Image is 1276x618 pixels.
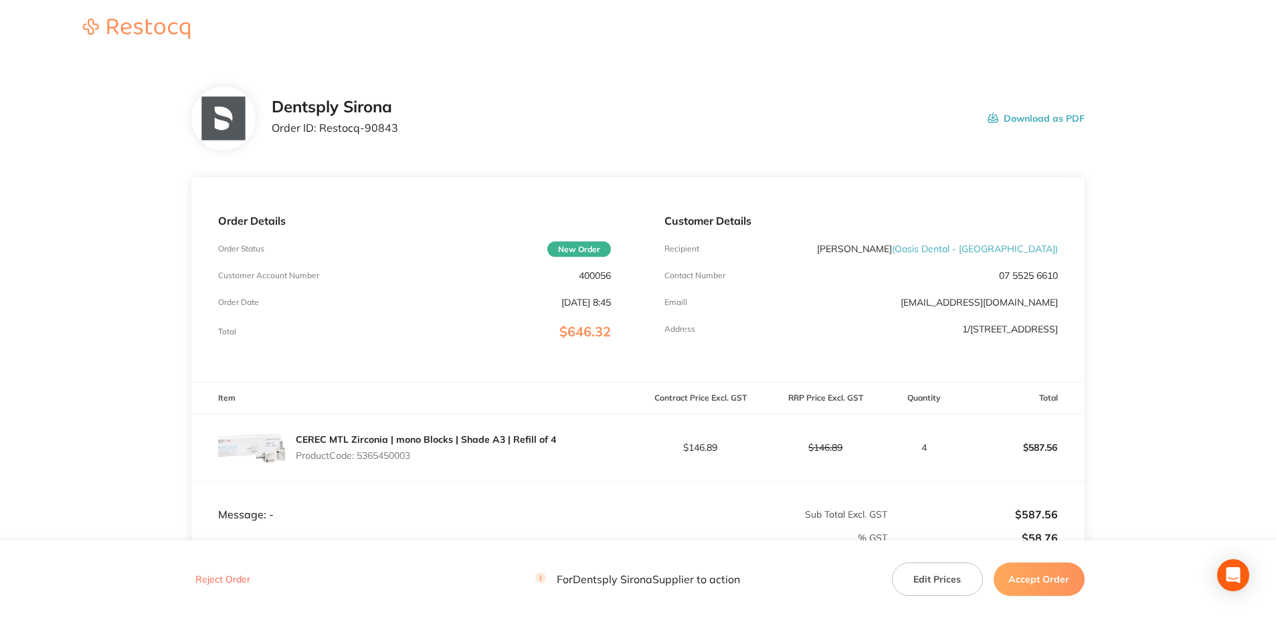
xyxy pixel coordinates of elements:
[70,19,203,39] img: Restocq logo
[888,383,960,414] th: Quantity
[664,215,1057,227] p: Customer Details
[191,574,254,586] button: Reject Order
[272,122,398,134] p: Order ID: Restocq- 90843
[889,532,1058,544] p: $58.76
[579,270,611,281] p: 400056
[201,97,245,140] img: NTllNzd2NQ
[763,442,887,453] p: $146.89
[763,383,888,414] th: RRP Price Excl. GST
[296,450,556,461] p: Product Code: 5365450003
[547,241,611,257] span: New Order
[192,532,887,543] p: % GST
[191,481,638,521] td: Message: -
[892,243,1058,255] span: ( Oasis Dental - [GEOGRAPHIC_DATA] )
[559,323,611,340] span: $646.32
[638,383,763,414] th: Contract Price Excl. GST
[664,324,695,334] p: Address
[535,573,740,586] p: For Dentsply Sirona Supplier to action
[70,19,203,41] a: Restocq logo
[994,562,1085,596] button: Accept Order
[561,297,611,308] p: [DATE] 8:45
[638,442,762,453] p: $146.89
[988,98,1085,139] button: Download as PDF
[664,298,687,307] p: Emaill
[960,431,1084,463] p: $587.56
[889,442,959,453] p: 4
[1217,559,1249,591] div: Open Intercom Messenger
[218,327,236,336] p: Total
[962,324,1058,334] p: 1/[STREET_ADDRESS]
[191,383,638,414] th: Item
[999,270,1058,281] p: 07 5525 6610
[664,271,725,280] p: Contact Number
[817,243,1058,254] p: [PERSON_NAME]
[892,562,983,596] button: Edit Prices
[218,271,319,280] p: Customer Account Number
[218,298,259,307] p: Order Date
[218,414,285,481] img: MGdsaW9ncg
[218,215,611,227] p: Order Details
[960,383,1085,414] th: Total
[901,296,1058,308] a: [EMAIL_ADDRESS][DOMAIN_NAME]
[889,508,1058,520] p: $587.56
[218,244,264,253] p: Order Status
[272,98,398,116] h2: Dentsply Sirona
[664,244,699,253] p: Recipient
[296,433,556,445] a: CEREC MTL Zirconia | mono Blocks | Shade A3 | Refill of 4
[638,509,887,520] p: Sub Total Excl. GST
